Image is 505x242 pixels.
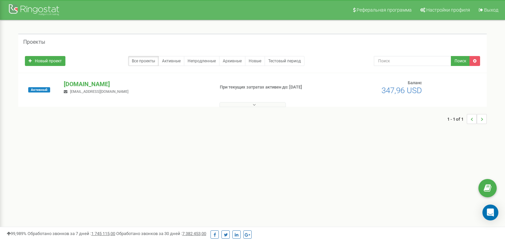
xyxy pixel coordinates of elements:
[184,56,219,66] a: Непродленные
[25,56,65,66] a: Новый проект
[70,90,128,94] span: [EMAIL_ADDRESS][DOMAIN_NAME]
[91,231,115,236] u: 1 745 115,00
[447,107,487,131] nav: ...
[482,205,498,220] div: Open Intercom Messenger
[357,7,412,13] span: Реферальная программа
[23,39,45,45] h5: Проекты
[128,56,159,66] a: Все проекты
[28,87,50,92] span: Активный
[447,114,467,124] span: 1 - 1 of 1
[245,56,265,66] a: Новые
[484,7,498,13] span: Выход
[116,231,206,236] span: Обработано звонков за 30 дней :
[158,56,184,66] a: Активные
[64,80,209,89] p: [DOMAIN_NAME]
[220,84,326,91] p: При текущих затратах активен до: [DATE]
[219,56,245,66] a: Архивные
[374,56,451,66] input: Поиск
[265,56,304,66] a: Тестовый период
[381,86,422,95] span: 347,96 USD
[408,80,422,85] span: Баланс
[7,231,27,236] span: 99,989%
[426,7,470,13] span: Настройки профиля
[451,56,470,66] button: Поиск
[28,231,115,236] span: Обработано звонков за 7 дней :
[182,231,206,236] u: 7 382 453,00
